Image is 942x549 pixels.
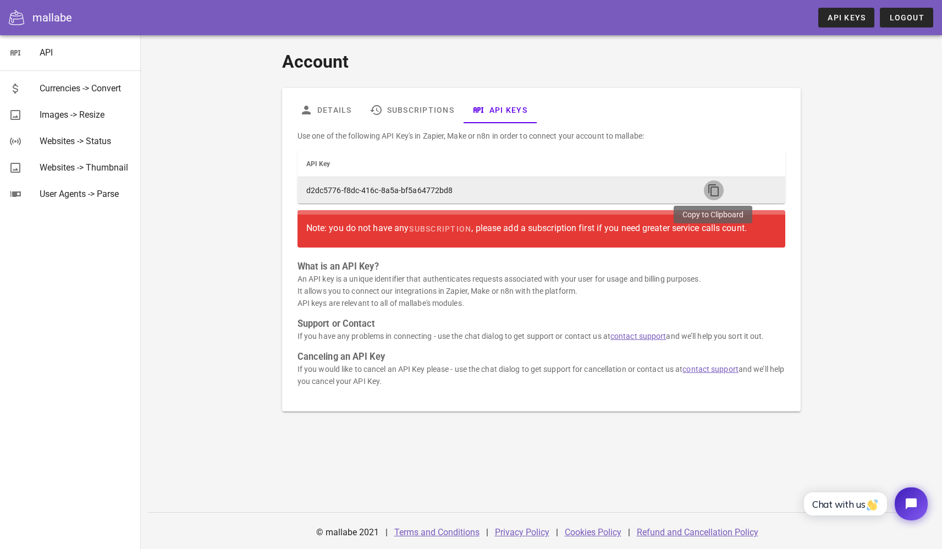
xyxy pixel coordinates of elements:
[306,219,776,239] div: Note: you do not have any , please add a subscription first if you need greater service calls count.
[556,519,558,546] div: |
[298,351,785,363] h3: Canceling an API Key
[409,219,471,239] a: subscription
[792,478,937,530] iframe: Tidio Chat
[565,527,621,537] a: Cookies Policy
[40,47,132,58] div: API
[486,519,488,546] div: |
[282,48,801,75] h1: Account
[385,519,388,546] div: |
[40,136,132,146] div: Websites -> Status
[889,13,924,22] span: Logout
[818,8,874,28] a: API Keys
[298,318,785,330] h3: Support or Contact
[298,177,695,204] td: d2dc5776-f8dc-416c-8a5a-bf5a64772bd8
[298,273,785,309] p: An API key is a unique identifier that authenticates requests associated with your user for usage...
[610,332,666,341] a: contact support
[32,9,72,26] div: mallabe
[298,151,695,177] th: API Key: Not sorted. Activate to sort ascending.
[291,97,361,123] a: Details
[40,162,132,173] div: Websites -> Thumbnail
[637,527,758,537] a: Refund and Cancellation Policy
[298,130,785,142] p: Use one of the following API Key's in Zapier, Make or n8n in order to connect your account to mal...
[40,109,132,120] div: Images -> Resize
[463,97,536,123] a: API Keys
[495,527,549,537] a: Privacy Policy
[306,160,330,168] span: API Key
[880,8,933,28] button: Logout
[628,519,630,546] div: |
[298,330,785,342] p: If you have any problems in connecting - use the chat dialog to get support or contact us at and ...
[298,363,785,387] p: If you would like to cancel an API Key please - use the chat dialog to get support for cancellati...
[40,189,132,199] div: User Agents -> Parse
[394,527,480,537] a: Terms and Conditions
[310,519,385,546] div: © mallabe 2021
[682,365,739,374] a: contact support
[298,261,785,273] h3: What is an API Key?
[409,224,471,233] span: subscription
[40,83,132,94] div: Currencies -> Convert
[361,97,463,123] a: Subscriptions
[827,13,866,22] span: API Keys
